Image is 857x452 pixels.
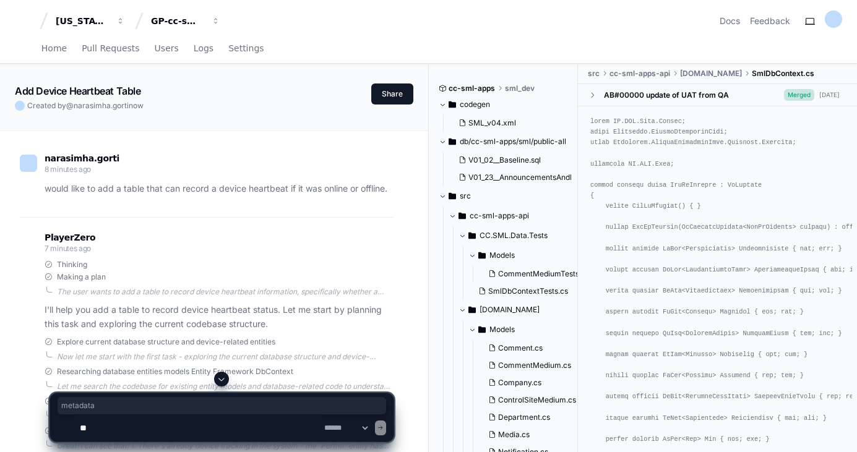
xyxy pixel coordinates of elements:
[454,169,572,186] button: V01_23__AnnouncementsAndNotifications.sql
[468,245,596,265] button: Models
[459,208,466,223] svg: Directory
[468,118,516,128] span: SML_v04.xml
[468,155,541,165] span: V01_02__Baseline.sql
[460,100,490,109] span: codegen
[604,90,729,100] div: AB#00000 update of UAT from QA
[155,45,179,52] span: Users
[56,15,109,27] div: [US_STATE] Pacific
[82,35,139,63] a: Pull Requests
[449,189,456,203] svg: Directory
[61,401,382,411] span: metadata
[228,35,264,63] a: Settings
[146,10,225,32] button: GP-cc-sml-apps
[449,97,456,112] svg: Directory
[57,352,394,362] div: Now let me start with the first task - exploring the current database structure and device-relate...
[460,137,566,147] span: db/cc-sml-apps/sml/public-all
[15,85,141,97] app-text-character-animate: Add Device Heartbeat Table
[454,151,572,169] button: V01_02__Baseline.sql
[41,35,67,63] a: Home
[439,186,569,206] button: src
[609,69,670,79] span: cc-sml-apps-api
[784,89,814,101] span: Merged
[45,244,91,253] span: 7 minutes ago
[151,15,204,27] div: GP-cc-sml-apps
[57,287,394,297] div: The user wants to add a table to record device heartbeat information, specifically whether a devi...
[468,320,599,339] button: Models
[488,286,568,296] span: SmlDbContextTests.cs
[439,95,569,114] button: codegen
[480,305,540,315] span: [DOMAIN_NAME]
[129,101,144,110] span: now
[750,15,790,27] button: Feedback
[57,272,106,282] span: Making a plan
[45,153,119,163] span: narasimha.gorti
[371,83,413,104] button: Share
[41,45,67,52] span: Home
[483,265,589,283] button: CommentMediumTests.cs
[194,35,213,63] a: Logs
[45,182,394,196] p: would like to add a table that can record a device heartbeat if it was online or offline.
[505,83,535,93] span: sml_dev
[45,303,394,331] p: I'll help you add a table to record device heartbeat status. Let me start by planning this task a...
[498,343,543,353] span: Comment.cs
[478,248,486,263] svg: Directory
[74,101,129,110] span: narasimha.gorti
[454,114,562,132] button: SML_v04.xml
[498,269,589,279] span: CommentMediumTests.cs
[51,10,130,32] button: [US_STATE] Pacific
[82,45,139,52] span: Pull Requests
[27,101,144,111] span: Created by
[752,69,814,79] span: SmlDbContext.cs
[483,339,601,357] button: Comment.cs
[468,302,476,317] svg: Directory
[449,83,495,93] span: cc-sml-apps
[459,300,589,320] button: [DOMAIN_NAME]
[498,360,571,370] span: CommentMedium.cs
[459,226,589,245] button: CC.SML.Data.Tests
[489,250,515,260] span: Models
[155,35,179,63] a: Users
[449,134,456,149] svg: Directory
[489,325,515,335] span: Models
[468,173,626,182] span: V01_23__AnnouncementsAndNotifications.sql
[588,69,600,79] span: src
[57,260,87,270] span: Thinking
[460,191,471,201] span: src
[680,69,742,79] span: [DOMAIN_NAME]
[45,234,95,241] span: PlayerZero
[819,90,840,100] div: [DATE]
[470,211,529,221] span: cc-sml-apps-api
[480,231,548,241] span: CC.SML.Data.Tests
[228,45,264,52] span: Settings
[45,164,91,174] span: 8 minutes ago
[720,15,740,27] a: Docs
[449,206,579,226] button: cc-sml-apps-api
[478,322,486,337] svg: Directory
[468,228,476,243] svg: Directory
[57,367,293,377] span: Researching database entities models Entity Framework DbContext
[473,283,589,300] button: SmlDbContextTests.cs
[194,45,213,52] span: Logs
[66,101,74,110] span: @
[483,357,601,374] button: CommentMedium.cs
[439,132,569,151] button: db/cc-sml-apps/sml/public-all
[57,337,275,347] span: Explore current database structure and device-related entities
